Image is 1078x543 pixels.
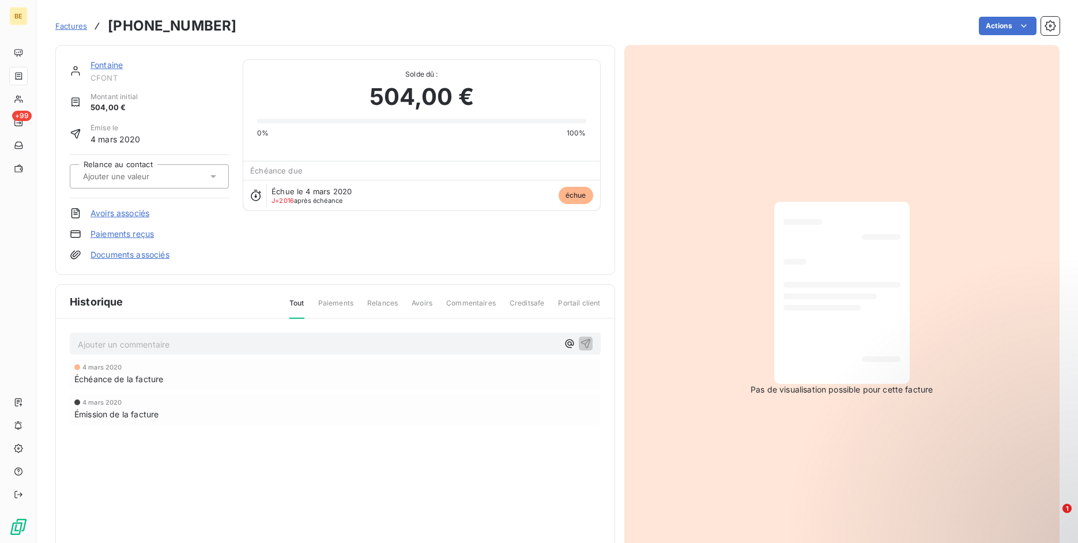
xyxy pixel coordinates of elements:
[82,171,198,182] input: Ajouter une valeur
[91,60,123,70] a: Fontaine
[70,294,123,310] span: Historique
[558,298,600,318] span: Portail client
[82,399,122,406] span: 4 mars 2020
[74,373,163,385] span: Échéance de la facture
[257,69,586,80] span: Solde dû :
[91,123,141,133] span: Émise le
[272,197,294,205] span: J+2016
[847,431,1078,512] iframe: Intercom notifications message
[91,208,149,219] a: Avoirs associés
[318,298,353,318] span: Paiements
[91,249,169,261] a: Documents associés
[567,128,586,138] span: 100%
[370,80,474,114] span: 504,00 €
[446,298,496,318] span: Commentaires
[272,187,352,196] span: Échue le 4 mars 2020
[12,111,32,121] span: +99
[91,228,154,240] a: Paiements reçus
[9,518,28,536] img: Logo LeanPay
[91,133,141,145] span: 4 mars 2020
[257,128,269,138] span: 0%
[272,197,342,204] span: après échéance
[9,7,28,25] div: BE
[412,298,432,318] span: Avoirs
[510,298,545,318] span: Creditsafe
[751,384,933,395] span: Pas de visualisation possible pour cette facture
[74,408,159,420] span: Émission de la facture
[108,16,236,36] h3: [PHONE_NUMBER]
[91,102,138,114] span: 504,00 €
[1062,504,1072,513] span: 1
[289,298,304,319] span: Tout
[367,298,398,318] span: Relances
[979,17,1036,35] button: Actions
[55,20,87,32] a: Factures
[82,364,122,371] span: 4 mars 2020
[91,73,229,82] span: CFONT
[250,166,303,175] span: Échéance due
[55,21,87,31] span: Factures
[559,187,593,204] span: échue
[91,92,138,102] span: Montant initial
[1039,504,1066,531] iframe: Intercom live chat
